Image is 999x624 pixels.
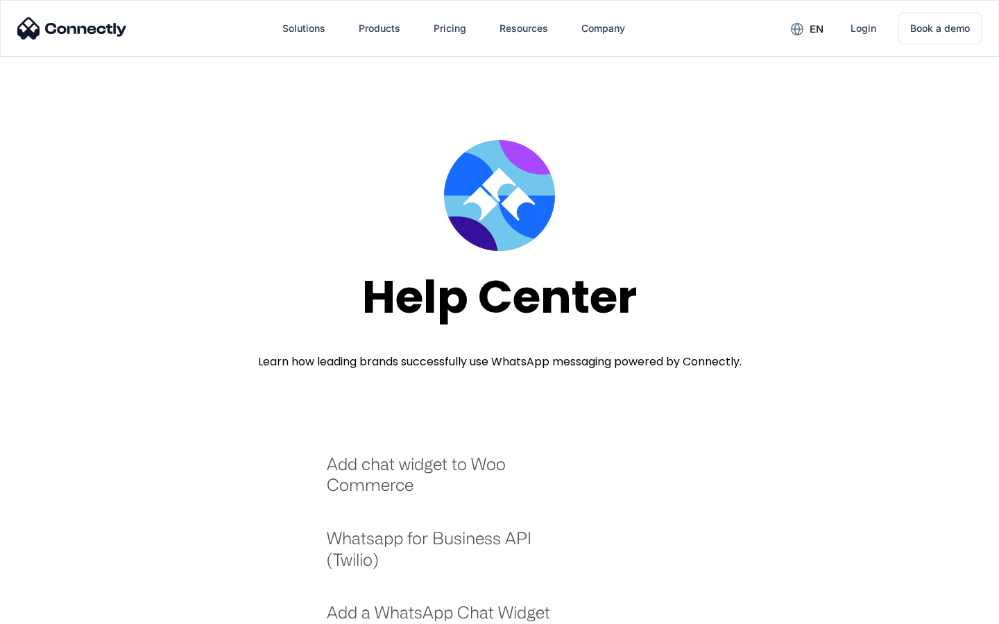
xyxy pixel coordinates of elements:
[434,19,466,38] div: Pricing
[581,19,625,38] div: Company
[359,19,400,38] div: Products
[422,12,477,45] a: Pricing
[17,17,127,40] img: Connectly Logo
[499,19,548,38] div: Resources
[14,600,83,619] aside: Language selected: English
[362,272,637,322] div: Help Center
[898,12,982,44] a: Book a demo
[327,528,569,584] a: Whatsapp for Business API (Twilio)
[851,19,876,38] div: Login
[28,600,83,619] ul: Language list
[282,19,325,38] div: Solutions
[839,12,887,45] a: Login
[810,19,823,39] div: en
[258,354,742,370] div: Learn how leading brands successfully use WhatsApp messaging powered by Connectly.
[327,453,569,510] a: Add chat widget to Woo Commerce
